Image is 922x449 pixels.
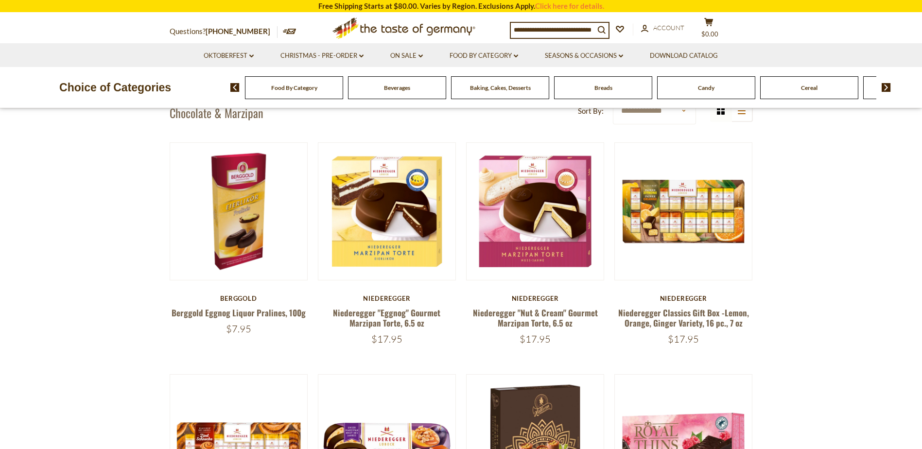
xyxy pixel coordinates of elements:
[882,83,891,92] img: next arrow
[172,307,306,319] a: Berggold Eggnog Liquor Pralines, 100g
[170,25,278,38] p: Questions?
[206,27,270,35] a: [PHONE_NUMBER]
[204,51,254,61] a: Oktoberfest
[280,51,364,61] a: Christmas - PRE-ORDER
[170,294,308,302] div: Berggold
[318,143,456,280] img: Niederegger "Eggnog" Gourmet Marzipan Torte, 6.5 oz
[170,105,263,120] h1: Chocolate & Marzipan
[701,30,718,38] span: $0.00
[170,143,308,280] img: Berggold Eggnog Liquor Pralines, 100g
[653,24,684,32] span: Account
[698,84,714,91] a: Candy
[594,84,612,91] a: Breads
[578,105,604,117] label: Sort By:
[618,307,749,329] a: Niederegger Classics Gift Box -Lemon, Orange, Ginger Variety, 16 pc., 7 oz
[384,84,410,91] a: Beverages
[615,143,752,280] img: Niederegger Classics Gift Box -Lemon, Orange, Ginger Variety, 16 pc., 7 oz
[470,84,531,91] a: Baking, Cakes, Desserts
[545,51,623,61] a: Seasons & Occasions
[473,307,598,329] a: Niederegger "Nut & Cream" Gourmet Marzipan Torte, 6.5 oz
[668,333,699,345] span: $17.95
[466,294,605,302] div: Niederegger
[230,83,240,92] img: previous arrow
[226,323,251,335] span: $7.95
[801,84,818,91] a: Cereal
[650,51,718,61] a: Download Catalog
[450,51,518,61] a: Food By Category
[271,84,317,91] a: Food By Category
[371,333,402,345] span: $17.95
[695,17,724,42] button: $0.00
[467,143,604,280] img: Niederegger "Nut & Cream" Gourmet Marzipan Torte, 6.5 oz
[318,294,456,302] div: Niederegger
[614,294,753,302] div: Niederegger
[390,51,423,61] a: On Sale
[641,23,684,34] a: Account
[333,307,440,329] a: Niederegger "Eggnog" Gourmet Marzipan Torte, 6.5 oz
[520,333,551,345] span: $17.95
[535,1,604,10] a: Click here for details.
